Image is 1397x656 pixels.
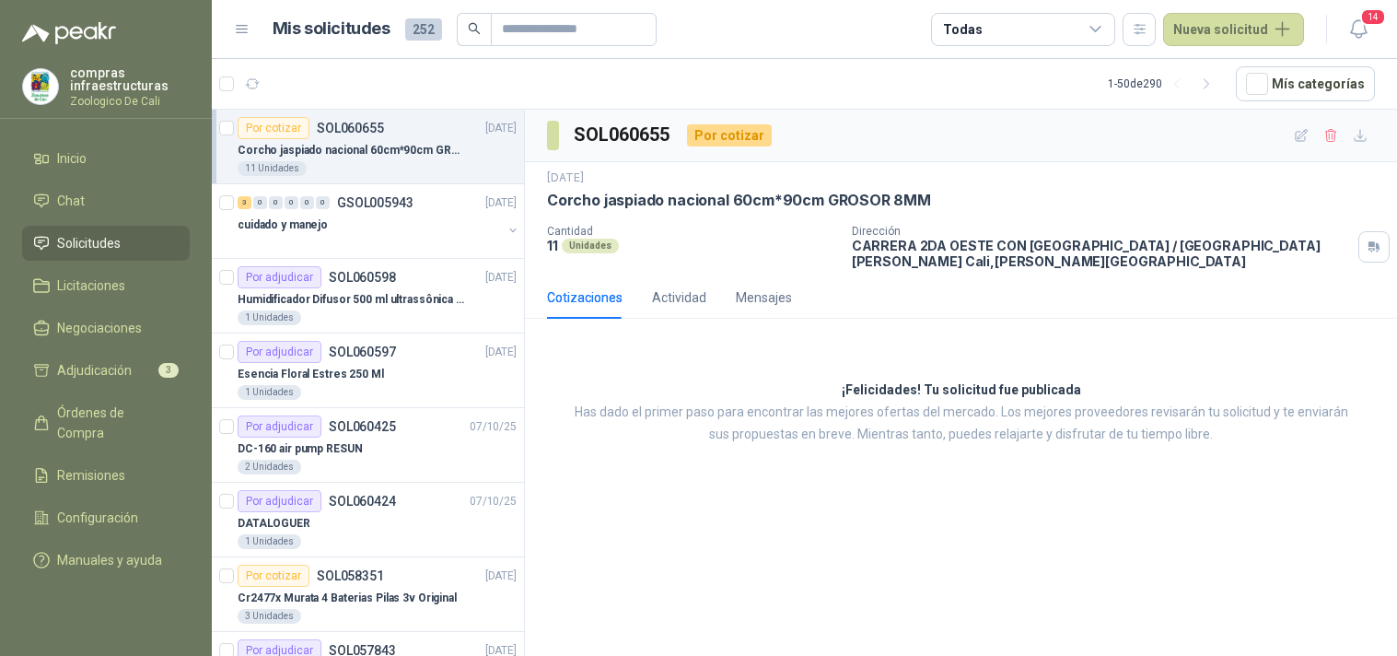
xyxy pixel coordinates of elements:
[22,310,190,346] a: Negociaciones
[238,161,307,176] div: 11 Unidades
[571,402,1351,446] p: Has dado el primer paso para encontrar las mejores ofertas del mercado. Los mejores proveedores r...
[22,268,190,303] a: Licitaciones
[687,124,772,146] div: Por cotizar
[238,460,301,474] div: 2 Unidades
[57,191,85,211] span: Chat
[317,122,384,135] p: SOL060655
[238,565,309,587] div: Por cotizar
[1236,66,1375,101] button: Mís categorías
[57,148,87,169] span: Inicio
[238,590,457,607] p: Cr2477x Murata 4 Baterias Pilas 3v Original
[285,196,298,209] div: 0
[468,22,481,35] span: search
[212,259,524,334] a: Por adjudicarSOL060598[DATE] Humidificador Difusor 500 ml ultrassônica Residencial Ultrassônico 5...
[329,271,396,284] p: SOL060598
[547,287,623,308] div: Cotizaciones
[238,440,362,458] p: DC-160 air pump RESUN
[238,196,251,209] div: 3
[212,483,524,557] a: Por adjudicarSOL06042407/10/25 DATALOGUER1 Unidades
[212,334,524,408] a: Por adjudicarSOL060597[DATE] Esencia Floral Estres 250 Ml1 Unidades
[317,569,384,582] p: SOL058351
[22,353,190,388] a: Adjudicación3
[485,269,517,287] p: [DATE]
[238,385,301,400] div: 1 Unidades
[238,142,467,159] p: Corcho jaspiado nacional 60cm*90cm GROSOR 8MM
[253,196,267,209] div: 0
[485,194,517,212] p: [DATE]
[57,318,142,338] span: Negociaciones
[842,380,1081,402] h3: ¡Felicidades! Tu solicitud fue publicada
[238,266,321,288] div: Por adjudicar
[57,275,125,296] span: Licitaciones
[238,515,310,533] p: DATALOGUER
[238,366,384,383] p: Esencia Floral Estres 250 Ml
[238,490,321,512] div: Por adjudicar
[238,291,467,309] p: Humidificador Difusor 500 ml ultrassônica Residencial Ultrassônico 500ml con voltaje de blanco
[158,363,179,378] span: 3
[22,395,190,451] a: Órdenes de Compra
[329,420,396,433] p: SOL060425
[22,22,116,44] img: Logo peakr
[562,239,619,253] div: Unidades
[574,121,672,149] h3: SOL060655
[22,458,190,493] a: Remisiones
[269,196,283,209] div: 0
[22,141,190,176] a: Inicio
[57,360,132,381] span: Adjudicación
[238,310,301,325] div: 1 Unidades
[852,225,1351,238] p: Dirección
[1108,69,1221,99] div: 1 - 50 de 290
[22,500,190,535] a: Configuración
[238,341,321,363] div: Por adjudicar
[736,287,792,308] div: Mensajes
[1360,8,1386,26] span: 14
[470,493,517,510] p: 07/10/25
[22,543,190,578] a: Manuales y ayuda
[57,233,121,253] span: Solicitudes
[238,609,301,624] div: 3 Unidades
[547,225,837,238] p: Cantidad
[212,557,524,632] a: Por cotizarSOL058351[DATE] Cr2477x Murata 4 Baterias Pilas 3v Original3 Unidades
[547,238,558,253] p: 11
[943,19,982,40] div: Todas
[238,217,328,234] p: cuidado y manejo
[485,344,517,361] p: [DATE]
[212,110,524,184] a: Por cotizarSOL060655[DATE] Corcho jaspiado nacional 60cm*90cm GROSOR 8MM11 Unidades
[1163,13,1304,46] button: Nueva solicitud
[273,16,390,42] h1: Mis solicitudes
[470,418,517,436] p: 07/10/25
[337,196,413,209] p: GSOL005943
[852,238,1351,269] p: CARRERA 2DA OESTE CON [GEOGRAPHIC_DATA] / [GEOGRAPHIC_DATA][PERSON_NAME] Cali , [PERSON_NAME][GEO...
[329,495,396,508] p: SOL060424
[329,346,396,358] p: SOL060597
[57,550,162,570] span: Manuales y ayuda
[300,196,314,209] div: 0
[70,66,190,92] p: compras infraestructuras
[316,196,330,209] div: 0
[22,183,190,218] a: Chat
[405,18,442,41] span: 252
[1342,13,1375,46] button: 14
[22,226,190,261] a: Solicitudes
[547,170,584,187] p: [DATE]
[212,408,524,483] a: Por adjudicarSOL06042507/10/25 DC-160 air pump RESUN2 Unidades
[57,465,125,486] span: Remisiones
[238,416,321,438] div: Por adjudicar
[485,568,517,585] p: [DATE]
[23,69,58,104] img: Company Logo
[57,508,138,528] span: Configuración
[70,96,190,107] p: Zoologico De Cali
[238,117,309,139] div: Por cotizar
[652,287,706,308] div: Actividad
[485,120,517,137] p: [DATE]
[238,534,301,549] div: 1 Unidades
[57,403,172,443] span: Órdenes de Compra
[238,192,520,251] a: 3 0 0 0 0 0 GSOL005943[DATE] cuidado y manejo
[547,191,931,210] p: Corcho jaspiado nacional 60cm*90cm GROSOR 8MM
